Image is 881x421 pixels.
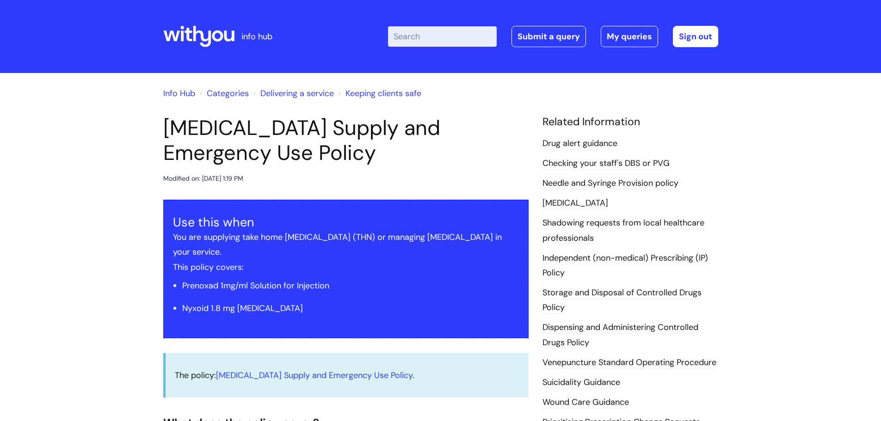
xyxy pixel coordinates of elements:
h4: Related Information [542,116,718,128]
p: You are supplying take home [MEDICAL_DATA] (THN) or managing [MEDICAL_DATA] in your service. [173,230,519,260]
p: This policy covers: [173,260,519,275]
h3: Use this when [173,215,519,230]
div: | - [388,26,718,47]
a: Shadowing requests from local healthcare professionals [542,217,704,244]
a: Submit a query [511,26,586,47]
li: Delivering a service [251,86,334,101]
a: Needle and Syringe Provision policy [542,177,678,189]
a: My queries [601,26,658,47]
a: Sign out [673,26,718,47]
a: Dispensing and Administering Controlled Drugs Policy [542,322,698,348]
a: [MEDICAL_DATA] [542,197,608,209]
a: Drug alert guidance [542,138,617,150]
a: Storage and Disposal of Controlled Drugs Policy [542,287,702,314]
li: Solution home [197,86,249,101]
a: Wound Care Guidance [542,397,629,409]
a: Checking your staff's DBS or PVG [542,158,670,170]
p: info hub [241,29,272,44]
input: Search [388,26,497,47]
li: Keeping clients safe [336,86,421,101]
a: Keeping clients safe [345,88,421,99]
h1: [MEDICAL_DATA] Supply and Emergency Use Policy [163,116,529,165]
a: Delivering a service [260,88,334,99]
a: Info Hub [163,88,195,99]
a: [MEDICAL_DATA] Supply and Emergency Use Policy [216,370,413,381]
div: Modified on: [DATE] 1:19 PM [163,173,243,184]
a: Categories [207,88,249,99]
li: Nyxoid 1.8 mg [MEDICAL_DATA] [182,301,519,316]
p: The policy: . [175,368,519,383]
a: Venepuncture Standard Operating Procedure [542,357,716,369]
a: Suicidality Guidance [542,377,620,389]
a: Independent (non-medical) Prescribing (IP) Policy [542,252,708,279]
li: Prenoxad 1mg/ml Solution for Injection [182,278,519,293]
